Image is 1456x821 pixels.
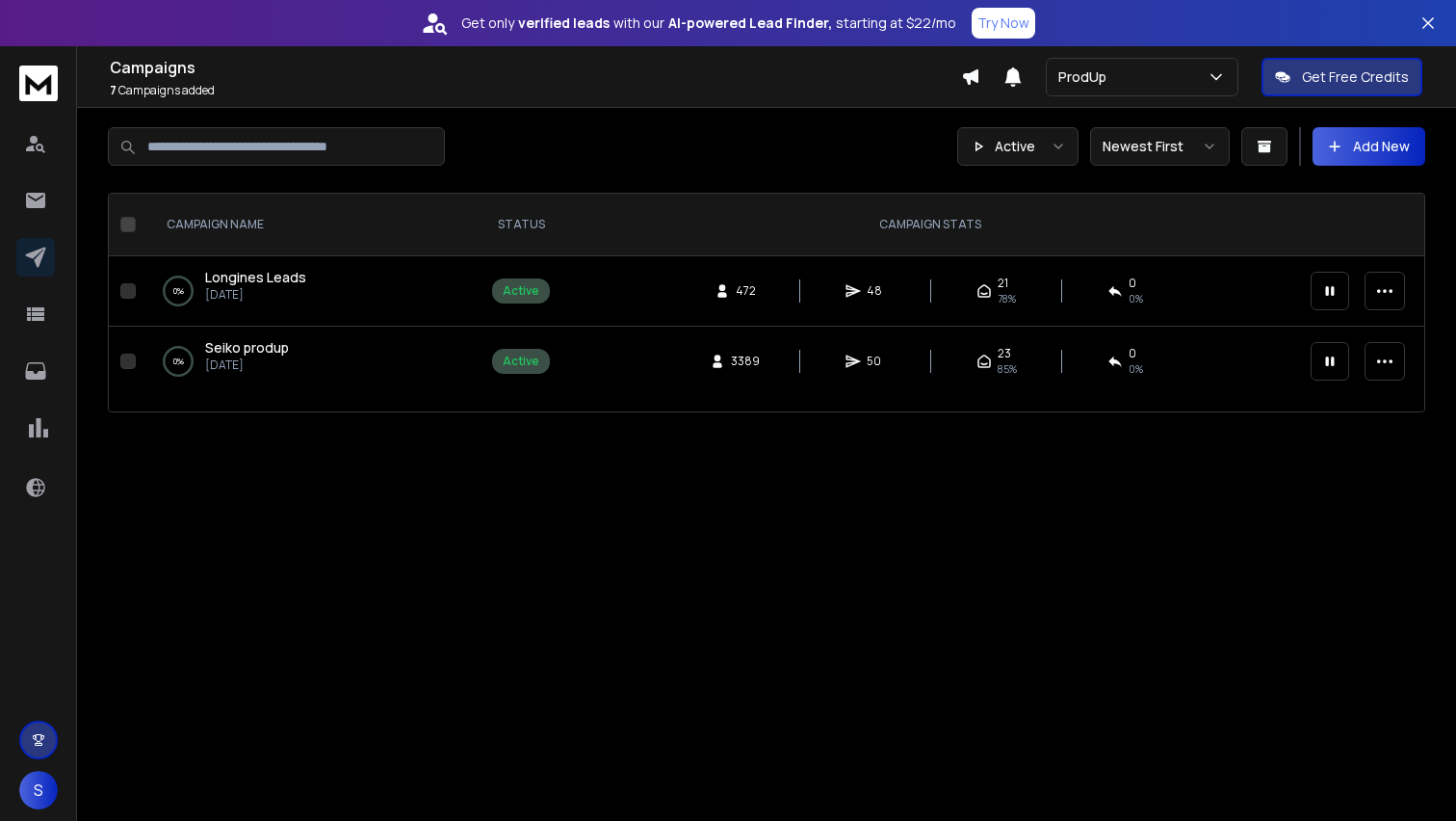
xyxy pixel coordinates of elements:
span: 48 [867,283,886,299]
span: 0 [1129,346,1136,361]
p: Get Free Credits [1302,67,1409,87]
p: 0 % [173,352,184,371]
button: Newest First [1090,127,1230,166]
span: 0 % [1129,361,1143,377]
p: Active [995,137,1035,156]
div: Active [503,354,539,369]
img: logo [19,66,58,101]
th: CAMPAIGN STATS [561,194,1299,256]
span: 0 % [1129,291,1143,306]
span: 3389 [731,354,760,369]
span: 21 [998,276,1008,291]
button: Add New [1313,127,1425,166]
strong: verified leads [518,13,610,33]
p: Try Now [977,13,1029,33]
button: S [19,771,58,809]
th: STATUS [481,194,561,256]
strong: AI-powered Lead Finder, [668,13,832,33]
td: 0%Longines Leads[DATE] [143,256,481,327]
span: Seiko produp [205,338,289,357]
a: Longines Leads [205,268,306,287]
td: 0%Seiko produp[DATE] [143,327,481,397]
span: 472 [736,283,756,299]
p: ProdUp [1058,67,1114,87]
span: 78 % [998,291,1016,306]
p: [DATE] [205,287,306,303]
p: Get only with our starting at $22/mo [461,13,956,33]
p: [DATE] [205,358,289,373]
span: 23 [998,346,1011,361]
span: 50 [867,354,886,369]
p: Campaigns added [110,83,961,98]
th: CAMPAIGN NAME [143,194,481,256]
button: Try Now [972,8,1035,39]
div: Active [503,283,539,299]
p: 0 % [173,281,184,301]
a: Seiko produp [205,338,289,358]
h1: Campaigns [110,56,961,79]
span: Longines Leads [205,268,306,286]
button: Get Free Credits [1261,58,1422,96]
span: 85 % [998,361,1017,377]
span: 7 [110,82,117,98]
span: 0 [1129,276,1136,291]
